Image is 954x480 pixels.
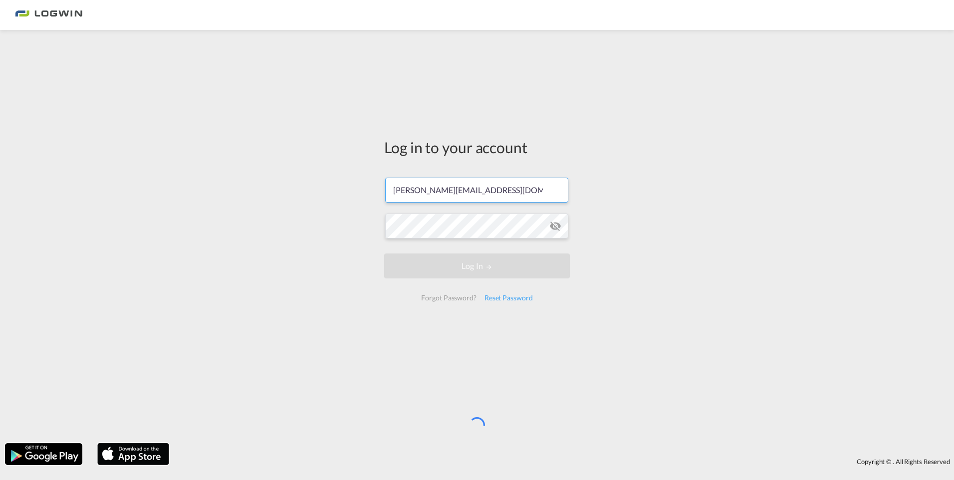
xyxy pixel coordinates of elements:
[15,4,82,26] img: 2761ae10d95411efa20a1f5e0282d2d7.png
[4,442,83,466] img: google.png
[549,220,561,232] md-icon: icon-eye-off
[384,137,570,158] div: Log in to your account
[480,289,537,307] div: Reset Password
[417,289,480,307] div: Forgot Password?
[96,442,170,466] img: apple.png
[174,453,954,470] div: Copyright © . All Rights Reserved
[385,178,568,203] input: Enter email/phone number
[384,253,570,278] button: LOGIN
